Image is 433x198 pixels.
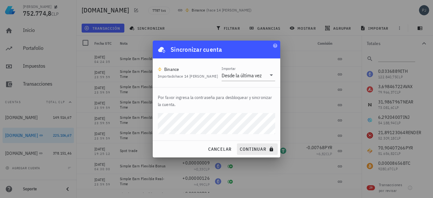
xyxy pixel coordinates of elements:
div: ImportarDesde la última vez [222,70,275,81]
span: hace 14 [PERSON_NAME] [175,74,218,79]
span: cancelar [208,146,231,152]
div: Binance [164,66,179,72]
label: Importar [222,66,236,71]
div: Sincronizar cuenta [171,44,222,55]
img: 270.png [158,67,162,71]
p: Por favor ingresa la contraseña para desbloquear y sincronizar la cuenta. [158,94,275,108]
span: Importado [158,74,218,79]
span: continuar [239,146,275,152]
button: cancelar [205,143,234,155]
button: continuar [237,143,278,155]
div: Desde la última vez [222,72,262,79]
